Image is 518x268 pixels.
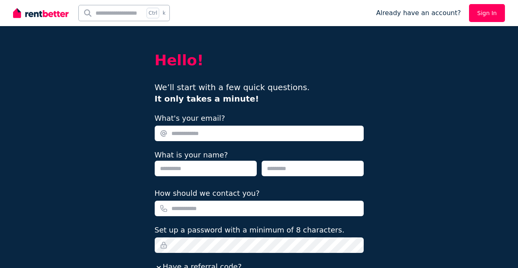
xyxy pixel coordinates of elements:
label: What's your email? [155,113,225,124]
b: It only takes a minute! [155,94,259,104]
label: What is your name? [155,151,228,159]
h2: Hello! [155,52,364,69]
span: Ctrl [147,8,159,18]
span: We’ll start with a few quick questions. [155,82,310,104]
img: RentBetter [13,7,69,19]
label: How should we contact you? [155,188,260,199]
label: Set up a password with a minimum of 8 characters. [155,224,345,236]
span: k [162,10,165,16]
a: Sign In [469,4,505,22]
span: Already have an account? [376,8,461,18]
